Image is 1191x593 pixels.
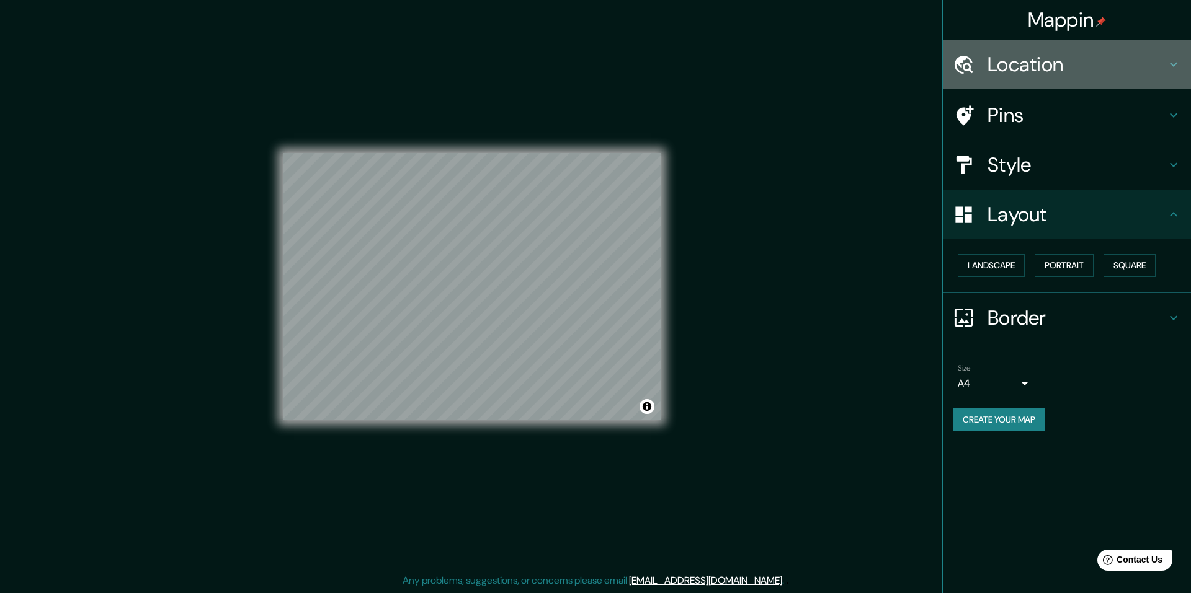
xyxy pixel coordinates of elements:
div: . [786,573,788,588]
div: Style [943,140,1191,190]
h4: Pins [988,103,1166,128]
div: Layout [943,190,1191,239]
a: [EMAIL_ADDRESS][DOMAIN_NAME] [629,574,782,587]
button: Toggle attribution [640,399,654,414]
div: A4 [958,374,1032,393]
div: Pins [943,90,1191,140]
button: Portrait [1035,254,1094,277]
h4: Location [988,52,1166,77]
p: Any problems, suggestions, or concerns please email . [403,573,784,588]
iframe: Help widget launcher [1081,545,1177,579]
div: . [784,573,786,588]
div: Location [943,40,1191,89]
h4: Style [988,152,1166,177]
canvas: Map [283,153,661,420]
img: pin-icon.png [1096,17,1106,27]
button: Landscape [958,254,1025,277]
h4: Border [988,305,1166,330]
h4: Mappin [1028,7,1107,32]
div: Border [943,293,1191,343]
label: Size [958,362,971,373]
button: Create your map [953,408,1045,431]
h4: Layout [988,202,1166,227]
button: Square [1104,254,1156,277]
